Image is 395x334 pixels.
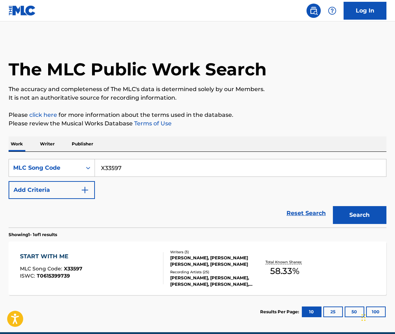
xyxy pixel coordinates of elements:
[325,4,339,18] div: Help
[29,111,57,118] a: click here
[9,136,25,151] p: Work
[9,59,267,80] h1: The MLC Public Work Search
[344,2,386,20] a: Log In
[9,231,57,238] p: Showing 1 - 1 of 1 results
[13,164,77,172] div: MLC Song Code
[38,136,57,151] p: Writer
[345,306,364,317] button: 50
[20,273,37,279] span: ISWC :
[361,307,366,328] div: Drag
[64,265,82,272] span: X33597
[309,6,318,15] img: search
[9,159,386,228] form: Search Form
[283,205,329,221] a: Reset Search
[81,186,89,194] img: 9d2ae6d4665cec9f34b9.svg
[328,6,336,15] img: help
[70,136,95,151] p: Publisher
[20,252,82,261] div: START WITH ME
[9,85,386,94] p: The accuracy and completeness of The MLC's data is determined solely by our Members.
[170,269,253,275] div: Recording Artists ( 25 )
[9,181,95,199] button: Add Criteria
[9,94,386,102] p: It is not an authoritative source for recording information.
[359,300,395,334] iframe: Chat Widget
[333,206,386,224] button: Search
[302,306,321,317] button: 10
[133,120,172,127] a: Terms of Use
[9,5,36,16] img: MLC Logo
[307,4,321,18] a: Public Search
[20,265,64,272] span: MLC Song Code :
[170,249,253,255] div: Writers ( 3 )
[270,265,299,278] span: 58.33 %
[260,309,301,315] p: Results Per Page:
[9,119,386,128] p: Please review the Musical Works Database
[37,273,70,279] span: T0615399739
[265,259,304,265] p: Total Known Shares:
[323,306,343,317] button: 25
[9,111,386,119] p: Please for more information about the terms used in the database.
[9,241,386,295] a: START WITH MEMLC Song Code:X33597ISWC:T0615399739Writers (3)[PERSON_NAME], [PERSON_NAME] [PERSON_...
[170,255,253,268] div: [PERSON_NAME], [PERSON_NAME] [PERSON_NAME], [PERSON_NAME]
[170,275,253,288] div: [PERSON_NAME], [PERSON_NAME], [PERSON_NAME], [PERSON_NAME], [PERSON_NAME]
